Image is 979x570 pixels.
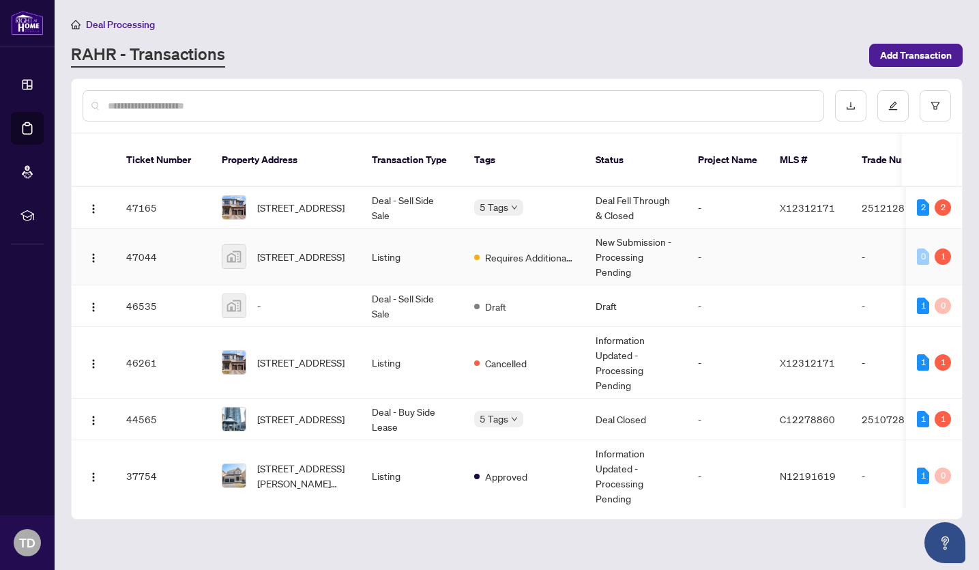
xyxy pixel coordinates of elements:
button: Logo [83,352,104,373]
th: Trade Number [851,134,946,187]
div: 2 [917,199,929,216]
span: [STREET_ADDRESS] [257,355,345,370]
span: X12312171 [780,201,835,214]
button: edit [877,90,909,122]
td: - [687,229,769,285]
button: Logo [83,246,104,268]
th: Status [585,134,687,187]
img: thumbnail-img [222,196,246,219]
span: 5 Tags [480,411,508,427]
td: 46261 [115,327,211,399]
td: 44565 [115,399,211,440]
td: 2510728 [851,399,946,440]
span: home [71,20,81,29]
button: download [835,90,866,122]
span: N12191619 [780,470,836,482]
span: X12312171 [780,356,835,369]
span: Deal Processing [86,18,155,31]
button: Logo [83,408,104,430]
button: Open asap [924,522,965,563]
img: Logo [88,203,99,214]
span: [STREET_ADDRESS] [257,200,345,215]
img: Logo [88,302,99,313]
div: 1 [935,411,951,427]
td: Listing [361,327,463,399]
td: Listing [361,229,463,285]
span: - [257,298,261,313]
span: [STREET_ADDRESS][PERSON_NAME][PERSON_NAME] [257,461,350,491]
span: C12278860 [780,413,835,425]
span: 5 Tags [480,199,508,215]
span: Add Transaction [880,44,952,66]
button: Logo [83,197,104,218]
td: New Submission - Processing Pending [585,229,687,285]
span: [STREET_ADDRESS] [257,412,345,427]
span: [STREET_ADDRESS] [257,249,345,264]
td: 47165 [115,187,211,229]
button: Logo [83,465,104,487]
th: Property Address [211,134,361,187]
img: thumbnail-img [222,351,246,374]
td: - [687,187,769,229]
td: Deal Closed [585,399,687,440]
div: 1 [917,411,929,427]
td: Information Updated - Processing Pending [585,327,687,399]
div: 1 [917,354,929,371]
th: Ticket Number [115,134,211,187]
div: 1 [917,468,929,484]
span: Cancelled [485,356,527,371]
div: 0 [935,468,951,484]
a: RAHR - Transactions [71,43,225,68]
div: 1 [935,248,951,265]
th: Transaction Type [361,134,463,187]
div: 0 [935,298,951,314]
img: thumbnail-img [222,464,246,487]
img: thumbnail-img [222,294,246,317]
button: Add Transaction [869,44,963,67]
td: - [851,440,946,512]
span: Draft [485,299,506,314]
td: - [687,327,769,399]
span: Requires Additional Docs [485,250,574,265]
td: - [851,327,946,399]
td: 46535 [115,285,211,327]
img: Logo [88,358,99,369]
td: Deal - Sell Side Sale [361,187,463,229]
img: Logo [88,472,99,483]
td: 2512128 [851,187,946,229]
td: Deal - Buy Side Lease [361,399,463,440]
img: thumbnail-img [222,245,246,268]
td: 47044 [115,229,211,285]
div: 1 [917,298,929,314]
span: filter [931,101,940,111]
th: MLS # [769,134,851,187]
th: Tags [463,134,585,187]
div: 0 [917,248,929,265]
td: - [687,399,769,440]
span: download [846,101,856,111]
td: Listing [361,440,463,512]
td: Deal Fell Through & Closed [585,187,687,229]
button: Logo [83,295,104,317]
td: Information Updated - Processing Pending [585,440,687,512]
img: logo [11,10,44,35]
img: thumbnail-img [222,408,246,431]
div: 2 [935,199,951,216]
img: Logo [88,415,99,426]
td: Draft [585,285,687,327]
td: - [687,285,769,327]
img: Logo [88,253,99,263]
th: Project Name [687,134,769,187]
td: - [851,229,946,285]
td: Deal - Sell Side Sale [361,285,463,327]
td: 37754 [115,440,211,512]
td: - [851,285,946,327]
div: 1 [935,354,951,371]
span: Approved [485,469,527,484]
button: filter [920,90,951,122]
td: - [687,440,769,512]
span: edit [888,101,898,111]
span: down [511,416,518,423]
span: TD [19,533,35,552]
